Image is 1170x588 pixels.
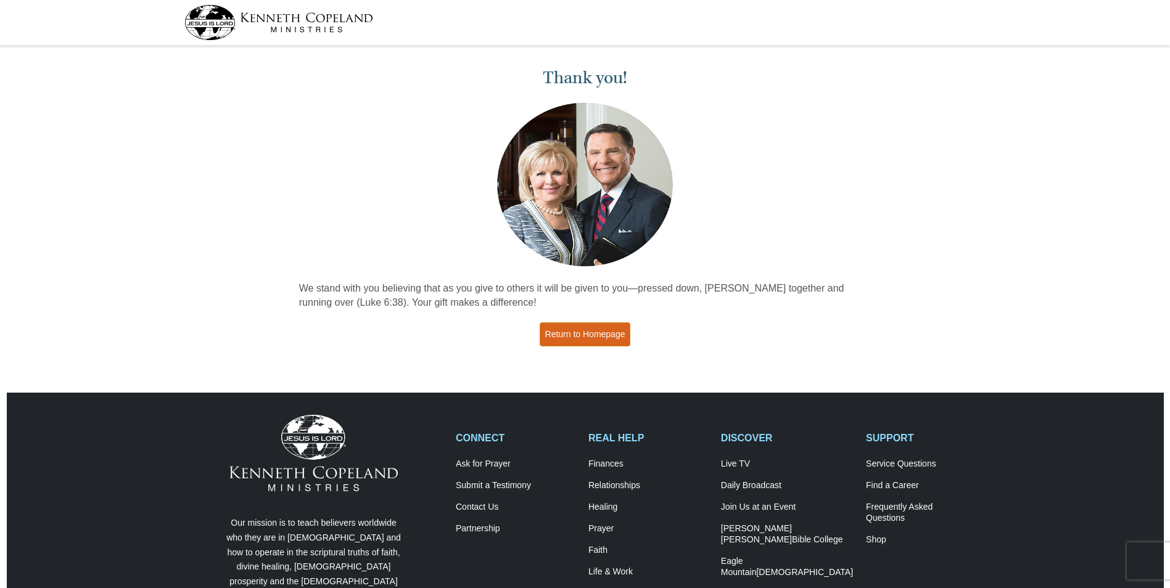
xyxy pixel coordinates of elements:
[721,523,853,545] a: [PERSON_NAME] [PERSON_NAME]Bible College
[866,480,986,491] a: Find a Career
[721,502,853,513] a: Join Us at an Event
[299,68,871,88] h1: Thank you!
[721,459,853,470] a: Live TV
[721,556,853,578] a: Eagle Mountain[DEMOGRAPHIC_DATA]
[866,459,986,470] a: Service Questions
[866,502,986,524] a: Frequently AskedQuestions
[229,415,398,491] img: Kenneth Copeland Ministries
[721,432,853,444] h2: DISCOVER
[456,459,575,470] a: Ask for Prayer
[494,100,676,269] img: Kenneth and Gloria
[456,502,575,513] a: Contact Us
[299,282,871,310] p: We stand with you believing that as you give to others it will be given to you—pressed down, [PER...
[866,432,986,444] h2: SUPPORT
[588,566,708,578] a: Life & Work
[588,523,708,534] a: Prayer
[456,432,575,444] h2: CONNECT
[792,534,843,544] span: Bible College
[588,545,708,556] a: Faith
[866,534,986,545] a: Shop
[588,432,708,444] h2: REAL HELP
[540,322,631,346] a: Return to Homepage
[588,459,708,470] a: Finances
[184,5,373,40] img: kcm-header-logo.svg
[756,567,853,577] span: [DEMOGRAPHIC_DATA]
[588,480,708,491] a: Relationships
[721,480,853,491] a: Daily Broadcast
[456,523,575,534] a: Partnership
[588,502,708,513] a: Healing
[456,480,575,491] a: Submit a Testimony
